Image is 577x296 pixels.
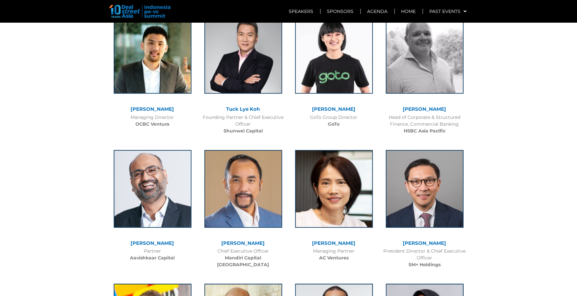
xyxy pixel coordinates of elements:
[224,128,263,134] b: Shunwei Capital
[403,240,446,246] a: [PERSON_NAME]
[283,4,320,19] a: Speakers
[312,106,356,112] a: [PERSON_NAME]
[404,128,445,134] b: HSBC Asia Pacific
[131,240,174,246] a: [PERSON_NAME]
[114,16,191,94] img: Darryl Ratulangi
[386,150,464,228] img: Herson Photo (1)
[383,248,467,268] div: President Director & Chief Executive Officer
[131,106,174,112] a: [PERSON_NAME]
[201,114,285,134] div: Founding Partner & Chief Executive Officer
[312,240,356,246] a: [PERSON_NAME]
[292,248,376,261] div: Managing Partner
[204,16,282,94] img: shunwei_Tuck Lye Koh
[361,4,394,19] a: Agenda
[321,4,360,19] a: Sponsors
[319,255,349,261] b: AC Ventures
[217,255,269,268] b: Mandiri Capital [GEOGRAPHIC_DATA]
[204,150,282,228] img: Ronald Simorangkir
[386,16,464,94] img: DH LI pic
[383,114,467,134] div: Head of Corporate & Structured Finance, Commercial Banking
[222,240,265,246] a: [PERSON_NAME]
[110,114,195,128] div: Managing Director
[295,150,373,228] img: Helen-Wong-of-AC-Ventures
[423,4,473,19] a: Past Events
[328,121,340,127] b: GoTo
[114,150,191,228] img: Abhishek Mittal
[135,121,169,127] b: OCBC Ventura
[201,248,285,268] div: Chief Executive Officer
[409,262,441,268] b: SM+ Holdings
[292,114,376,128] div: GoTo Group Director
[395,4,422,19] a: Home
[110,248,195,261] div: Partner
[403,106,446,112] a: [PERSON_NAME]
[295,16,373,94] img: Catherine Hindra Sutjahyo
[226,106,260,112] a: Tuck Lye Koh
[130,255,175,261] b: Aavishkaar Capital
